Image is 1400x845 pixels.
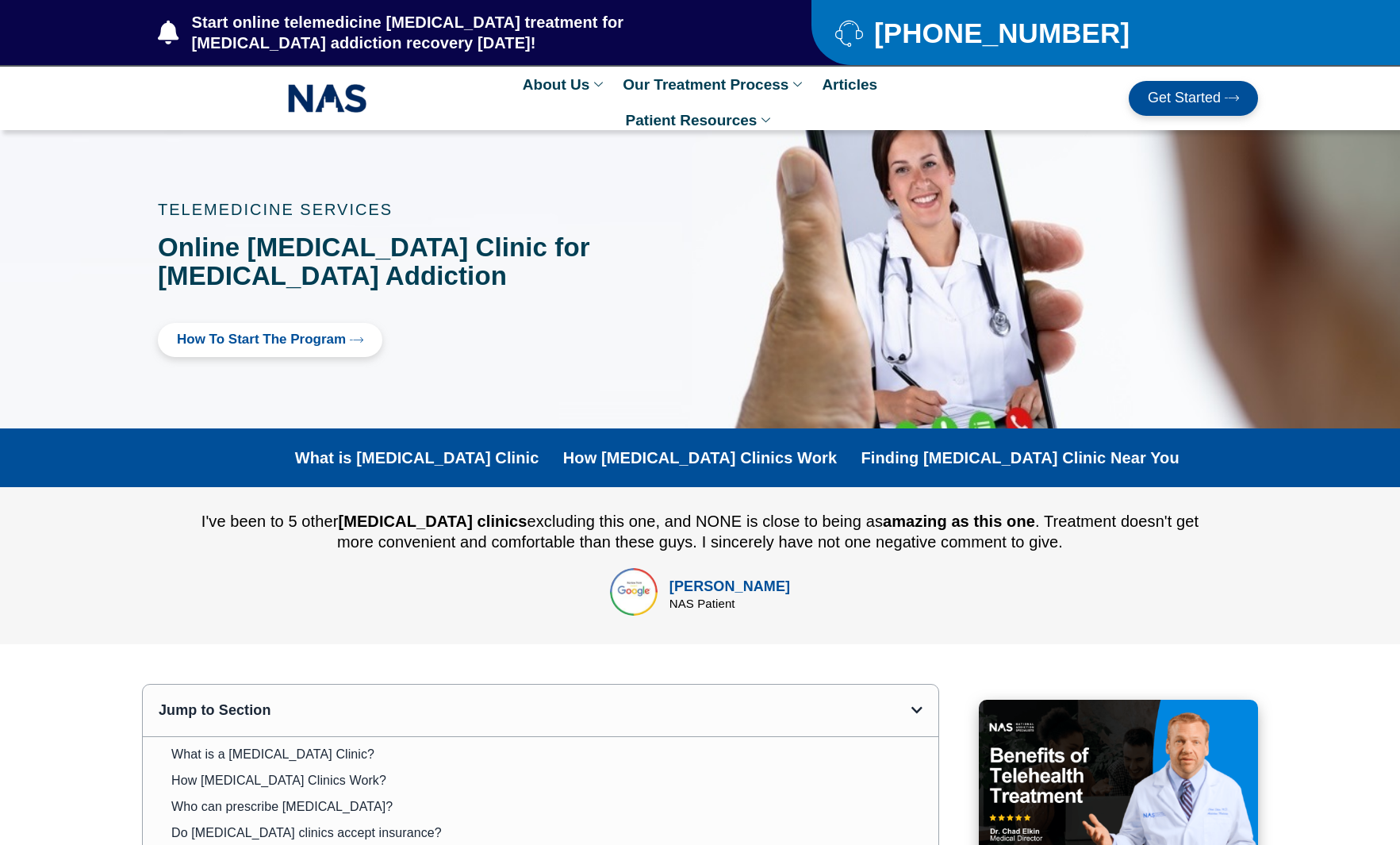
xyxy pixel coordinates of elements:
[171,770,386,790] a: How [MEDICAL_DATA] Clinics Work?
[177,332,346,348] span: How to Start the program
[835,19,1218,47] a: [PHONE_NUMBER]
[159,701,911,720] div: Jump to Section
[158,233,652,291] h1: Online [MEDICAL_DATA] Clinic for [MEDICAL_DATA] Addiction
[288,80,367,117] img: NAS_email_signature-removebg-preview.png
[883,513,1035,530] b: amazing as this one
[861,448,1179,467] a: Finding [MEDICAL_DATA] Clinic Near You
[618,102,783,138] a: Patient Resources
[515,67,615,102] a: About Us
[171,797,393,816] a: Who can prescribe [MEDICAL_DATA]?
[338,513,527,530] b: [MEDICAL_DATA] clinics
[198,511,1202,552] div: I've been to 5 other excluding this one, and NONE is close to being as . Treatment doesn't get mo...
[171,744,374,764] a: What is a [MEDICAL_DATA] Clinic?
[669,576,790,597] div: [PERSON_NAME]
[188,12,749,53] span: Start online telemedicine [MEDICAL_DATA] treatment for [MEDICAL_DATA] addiction recovery [DATE]!
[171,823,442,843] a: Do [MEDICAL_DATA] clinics accept insurance?
[563,448,837,467] a: How [MEDICAL_DATA] Clinics Work
[610,568,658,616] img: top rated online suboxone treatment for opioid addiction treatment in tennessee and texas
[814,67,885,102] a: Articles
[1148,90,1221,106] span: Get Started
[158,12,748,53] a: Start online telemedicine [MEDICAL_DATA] treatment for [MEDICAL_DATA] addiction recovery [DATE]!
[1129,81,1258,116] a: Get Started
[158,202,652,217] p: TELEMEDICINE SERVICES
[295,448,539,467] a: What is [MEDICAL_DATA] Clinic
[911,704,922,716] div: Open table of contents
[615,67,814,102] a: Our Treatment Process
[158,323,382,357] a: How to Start the program
[870,23,1130,43] span: [PHONE_NUMBER]
[669,597,790,609] div: NAS Patient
